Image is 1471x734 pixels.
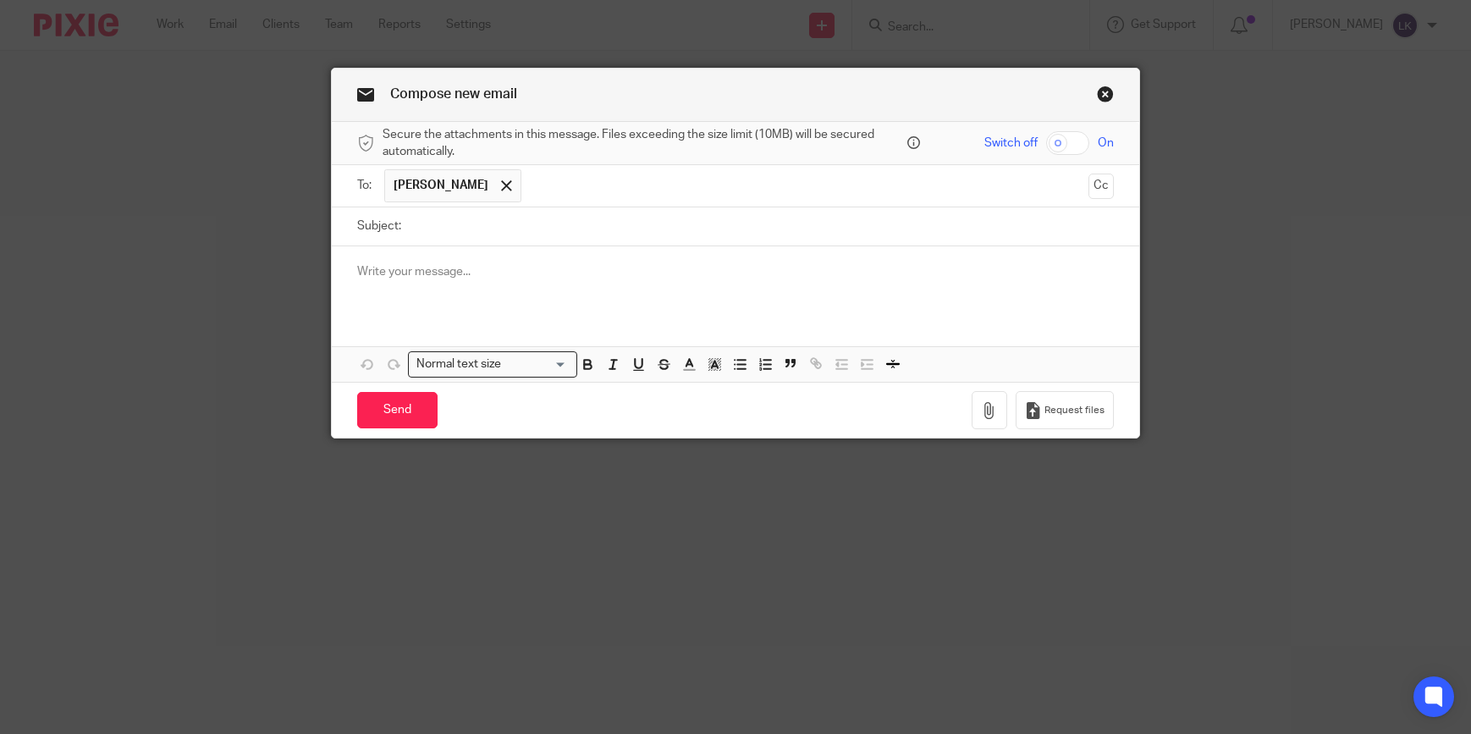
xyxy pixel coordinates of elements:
[357,218,401,235] label: Subject:
[984,135,1038,152] span: Switch off
[412,356,504,373] span: Normal text size
[394,177,488,194] span: [PERSON_NAME]
[1044,404,1105,417] span: Request files
[1098,135,1114,152] span: On
[1097,86,1114,108] a: Close this dialog window
[506,356,567,373] input: Search for option
[390,87,517,101] span: Compose new email
[357,177,376,194] label: To:
[383,126,903,161] span: Secure the attachments in this message. Files exceeding the size limit (10MB) will be secured aut...
[1088,174,1114,199] button: Cc
[1016,391,1114,429] button: Request files
[408,351,577,378] div: Search for option
[357,392,438,428] input: Send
